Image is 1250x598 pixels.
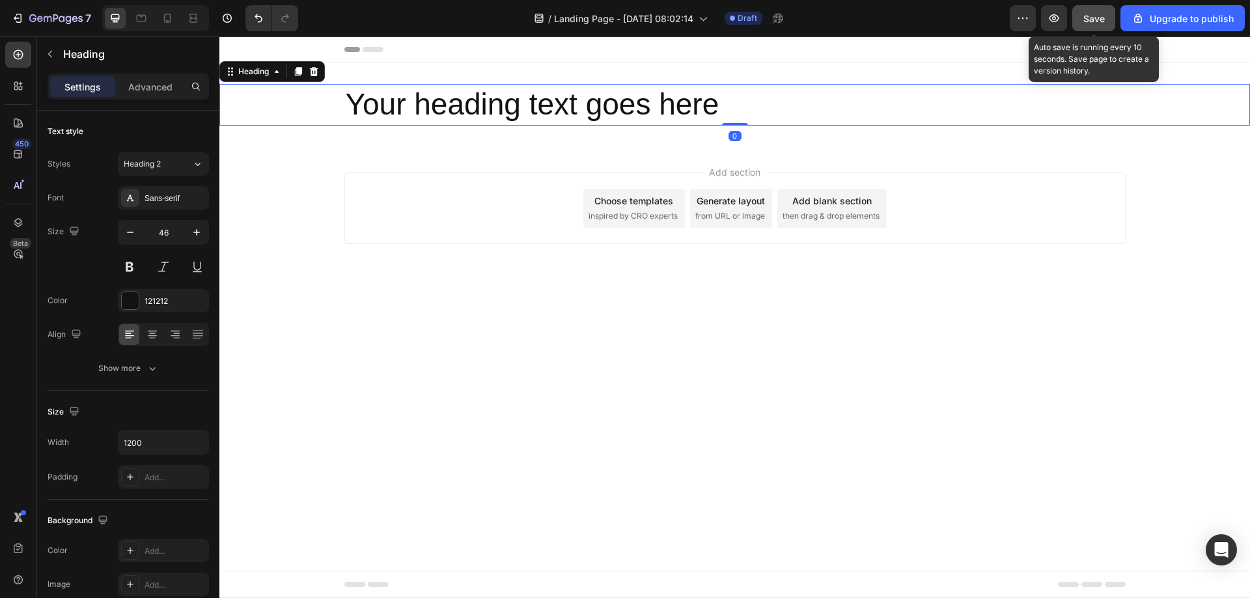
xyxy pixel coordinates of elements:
[375,157,454,171] div: Choose templates
[5,5,97,31] button: 7
[245,5,298,31] div: Undo/Redo
[124,158,161,170] span: Heading 2
[738,12,757,24] span: Draft
[48,471,77,483] div: Padding
[128,80,173,94] p: Advanced
[48,192,64,204] div: Font
[12,139,31,149] div: 450
[10,238,31,249] div: Beta
[48,578,70,590] div: Image
[477,157,546,171] div: Generate layout
[48,512,111,530] div: Background
[48,357,209,380] button: Show more
[1072,5,1115,31] button: Save
[1132,12,1234,25] div: Upgrade to publish
[98,362,159,375] div: Show more
[145,579,206,591] div: Add...
[145,295,206,307] div: 121212
[145,545,206,557] div: Add...
[118,152,209,176] button: Heading 2
[145,193,206,204] div: Sans-serif
[48,437,69,448] div: Width
[563,174,660,185] span: then drag & drop elements
[48,403,82,421] div: Size
[48,158,70,170] div: Styles
[1083,13,1105,24] span: Save
[484,129,546,143] span: Add section
[554,12,693,25] span: Landing Page - [DATE] 08:02:14
[369,174,458,185] span: inspired by CRO experts
[476,174,546,185] span: from URL or image
[85,10,91,26] p: 7
[64,80,101,94] p: Settings
[48,126,83,137] div: Text style
[1120,5,1245,31] button: Upgrade to publish
[48,545,68,556] div: Color
[48,295,68,306] div: Color
[48,223,82,241] div: Size
[48,326,84,344] div: Align
[1206,534,1237,565] div: Open Intercom Messenger
[219,36,1250,598] iframe: Design area
[118,431,208,454] input: Auto
[548,12,551,25] span: /
[63,46,204,62] p: Heading
[509,94,522,105] div: 0
[573,157,652,171] div: Add blank section
[145,472,206,483] div: Add...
